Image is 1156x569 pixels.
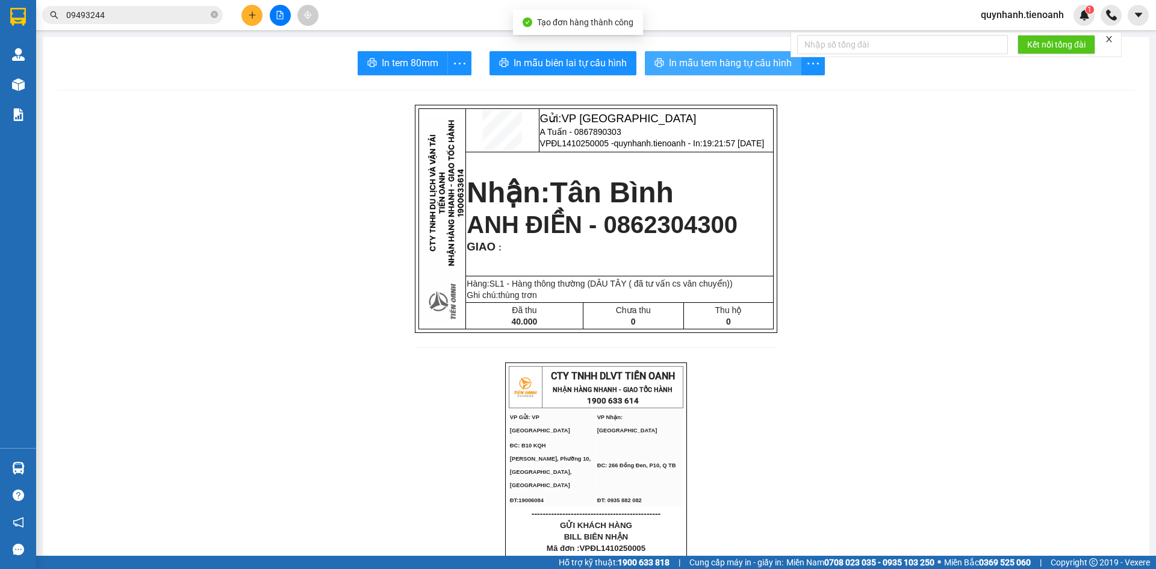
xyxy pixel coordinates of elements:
img: logo [510,372,540,402]
span: check-circle [523,17,532,27]
img: phone-icon [1106,10,1117,20]
span: GIAO [467,240,496,253]
span: Mã đơn : [547,544,645,553]
span: copyright [1089,558,1098,567]
span: In mẫu tem hàng tự cấu hình [669,55,792,70]
span: Ghi chú: [467,290,536,300]
span: message [13,544,24,555]
span: Gửi: [540,112,697,125]
span: VP Nhận: [GEOGRAPHIC_DATA] [597,414,657,434]
span: close-circle [211,11,218,18]
span: ĐT:19006084 [510,497,544,503]
span: | [679,556,680,569]
img: solution-icon [12,108,25,121]
span: printer [499,58,509,69]
span: file-add [276,11,284,19]
button: plus [241,5,263,26]
span: | [1040,556,1042,569]
span: Tân Bình [550,176,674,208]
span: 1 - Hàng thông thường (DÂU TÂY ( đã tư vấn cs vân chuyển)) [500,279,733,288]
span: quynhanh.tienoanh - In: [614,138,765,148]
span: ⚪️ [937,560,941,565]
span: CTY TNHH DLVT TIẾN OANH [551,370,675,382]
strong: 1900 633 818 [618,558,670,567]
strong: 1900 633 614 [587,396,639,405]
img: logo-vxr [10,8,26,26]
span: close-circle [211,10,218,21]
span: 40.000 [512,317,538,326]
span: aim [303,11,312,19]
span: VPĐL1410250005 [579,544,645,553]
input: Nhập số tổng đài [797,35,1008,54]
span: Hàng:SL [467,279,732,288]
input: Tìm tên, số ĐT hoặc mã đơn [66,8,208,22]
button: printerIn mẫu tem hàng tự cấu hình [645,51,801,75]
span: printer [654,58,664,69]
span: ĐC: 266 Đồng Đen, P10, Q TB [597,462,676,468]
span: Cung cấp máy in - giấy in: [689,556,783,569]
span: more [448,56,471,71]
button: more [447,51,471,75]
button: file-add [270,5,291,26]
span: ANH ĐIỀN - 0862304300 [467,211,738,238]
span: : [496,243,502,252]
button: more [801,51,825,75]
span: notification [13,517,24,528]
span: more [801,56,824,71]
strong: NHẬN HÀNG NHANH - GIAO TỐC HÀNH [553,386,673,394]
span: 1 [1087,5,1092,14]
span: Thu hộ [715,305,742,315]
span: plus [248,11,256,19]
span: 0 [726,317,731,326]
span: printer [367,58,377,69]
img: warehouse-icon [12,462,25,474]
span: Chưa thu [616,305,651,315]
span: Kết nối tổng đài [1027,38,1086,51]
span: 0 [631,317,636,326]
span: VPĐL1410250005 - [540,138,765,148]
sup: 1 [1086,5,1094,14]
span: ---------------------------------------------- [532,509,660,518]
span: caret-down [1133,10,1144,20]
span: thùng trơn [498,290,536,300]
button: Kết nối tổng đài [1018,35,1095,54]
img: icon-new-feature [1079,10,1090,20]
span: search [50,11,58,19]
span: VP Gửi: VP [GEOGRAPHIC_DATA] [510,414,570,434]
span: close [1105,35,1113,43]
span: 19:21:57 [DATE] [703,138,764,148]
strong: Nhận: [467,176,674,208]
button: aim [297,5,319,26]
span: VP [GEOGRAPHIC_DATA] [561,112,696,125]
span: A Tuấn - 0867890303 [540,127,621,137]
span: Đã thu [512,305,536,315]
span: Miền Nam [786,556,934,569]
span: ĐC: B10 KQH [PERSON_NAME], Phường 10, [GEOGRAPHIC_DATA], [GEOGRAPHIC_DATA] [510,443,591,488]
img: warehouse-icon [12,78,25,91]
strong: 0369 525 060 [979,558,1031,567]
button: printerIn tem 80mm [358,51,448,75]
button: caret-down [1128,5,1149,26]
span: GỬI KHÁCH HÀNG [560,521,632,530]
span: quynhanh.tienoanh [971,7,1074,22]
span: Hỗ trợ kỹ thuật: [559,556,670,569]
strong: 0708 023 035 - 0935 103 250 [824,558,934,567]
img: warehouse-icon [12,48,25,61]
span: In mẫu biên lai tự cấu hình [514,55,627,70]
span: BILL BIÊN NHẬN [564,532,629,541]
span: ĐT: 0935 882 082 [597,497,642,503]
span: Tạo đơn hàng thành công [537,17,633,27]
button: printerIn mẫu biên lai tự cấu hình [489,51,636,75]
span: In tem 80mm [382,55,438,70]
span: question-circle [13,490,24,501]
span: Miền Bắc [944,556,1031,569]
